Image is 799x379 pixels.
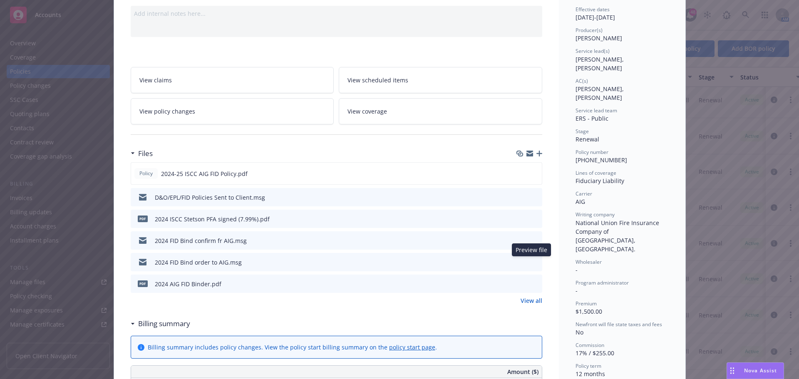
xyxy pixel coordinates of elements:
span: $1,500.00 [576,307,602,315]
span: Writing company [576,211,615,218]
span: pdf [138,216,148,222]
span: Nova Assist [744,367,777,374]
button: preview file [531,280,539,288]
span: Premium [576,300,597,307]
div: [DATE] - [DATE] [576,6,669,22]
span: [PERSON_NAME], [PERSON_NAME] [576,85,625,102]
span: 2024-25 ISCC AIG FID Policy.pdf [161,169,248,178]
span: Amount ($) [507,367,538,376]
button: download file [516,258,523,267]
span: Wholesaler [576,258,602,265]
span: Producer(s) [576,27,603,34]
button: preview file [531,236,539,245]
span: Renewal [576,135,599,143]
span: - [576,266,578,274]
span: No [576,328,583,336]
div: 2024 ISCC Stetson PFA signed (7.99%).pdf [155,215,270,223]
div: D&O/EPL/FID Policies Sent to Client.msg [155,193,265,202]
span: Stage [576,128,589,135]
a: View all [521,296,542,305]
div: Billing summary includes policy changes. View the policy start billing summary on the . [148,343,437,352]
button: download file [518,236,525,245]
span: [PERSON_NAME], [PERSON_NAME] [576,55,625,72]
button: download file [518,169,524,178]
span: View policy changes [139,107,195,116]
span: Service lead(s) [576,47,610,54]
div: Drag to move [727,363,737,379]
button: download file [518,215,525,223]
span: Carrier [576,190,592,197]
span: Policy term [576,362,601,369]
span: [PERSON_NAME] [576,34,622,42]
div: Billing summary [131,318,190,329]
div: Preview file [512,243,551,256]
span: Service lead team [576,107,617,114]
span: Lines of coverage [576,169,616,176]
a: View policy changes [131,98,334,124]
span: [PHONE_NUMBER] [576,156,627,164]
a: View scheduled items [339,67,542,93]
button: download file [518,280,525,288]
span: - [576,287,578,295]
span: ERS - Public [576,114,608,122]
span: Policy [138,170,154,177]
div: 2024 AIG FID Binder.pdf [155,280,221,288]
span: Effective dates [576,6,610,13]
button: download file [518,193,525,202]
button: preview file [531,169,538,178]
button: preview file [530,258,539,267]
span: Policy number [576,149,608,156]
div: Add internal notes here... [134,9,539,18]
a: View coverage [339,98,542,124]
span: View claims [139,76,172,84]
span: View coverage [347,107,387,116]
span: Commission [576,342,604,349]
span: Program administrator [576,279,629,286]
button: Nova Assist [727,362,784,379]
span: AC(s) [576,77,588,84]
div: 2024 FID Bind confirm fr AIG.msg [155,236,247,245]
span: National Union Fire Insurance Company of [GEOGRAPHIC_DATA], [GEOGRAPHIC_DATA]. [576,219,661,253]
a: policy start page [389,343,435,351]
span: pdf [138,280,148,287]
div: Fiduciary Liability [576,176,669,185]
div: Files [131,148,153,159]
h3: Files [138,148,153,159]
span: View scheduled items [347,76,408,84]
span: Newfront will file state taxes and fees [576,321,662,328]
h3: Billing summary [138,318,190,329]
button: preview file [531,215,539,223]
span: 12 months [576,370,605,378]
button: preview file [531,193,539,202]
span: AIG [576,198,585,206]
div: 2024 FID Bind order to AIG.msg [155,258,242,267]
span: 17% / $255.00 [576,349,614,357]
a: View claims [131,67,334,93]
